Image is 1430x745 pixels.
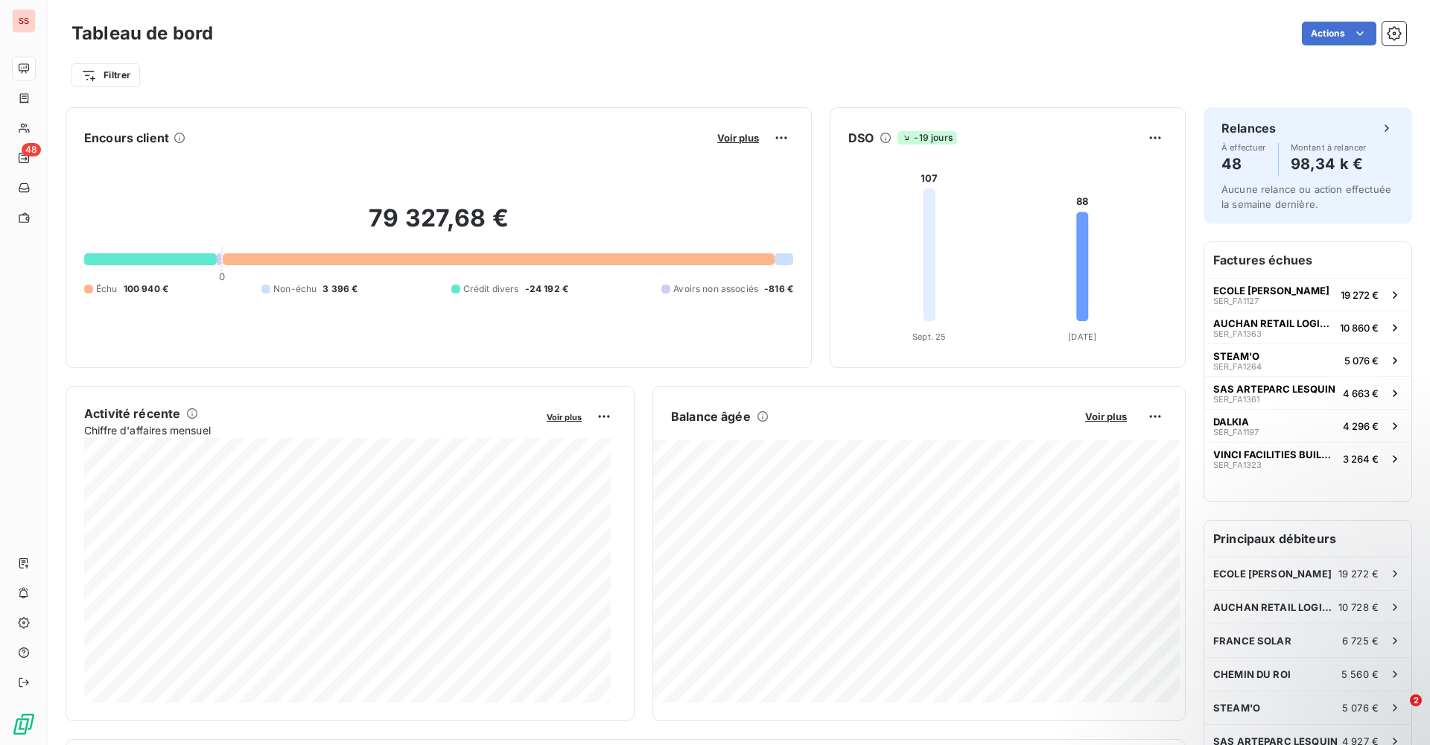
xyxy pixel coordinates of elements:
span: Crédit divers [463,282,519,296]
span: 4 296 € [1343,420,1379,432]
h2: 79 327,68 € [84,203,793,248]
span: 5 076 € [1342,702,1379,714]
span: 100 940 € [124,282,168,296]
h6: Balance âgée [671,408,751,425]
span: Voir plus [547,412,582,422]
span: 3 396 € [322,282,357,296]
button: DALKIASER_FA11974 296 € [1204,409,1411,442]
button: AUCHAN RETAIL LOGISTIQUESER_FA136310 860 € [1204,311,1411,343]
span: STEAM'O [1213,350,1259,362]
span: Non-échu [273,282,317,296]
h6: Factures échues [1204,242,1411,278]
span: STEAM'O [1213,702,1260,714]
span: DALKIA [1213,416,1249,428]
button: VINCI FACILITIES BUILDING SERVSER_FA13233 264 € [1204,442,1411,475]
span: SER_FA1363 [1213,329,1262,338]
button: ECOLE [PERSON_NAME]SER_FA112719 272 € [1204,278,1411,311]
img: Logo LeanPay [12,712,36,736]
span: SER_FA1323 [1213,460,1262,469]
tspan: Sept. 25 [912,332,946,342]
button: Voir plus [713,131,763,145]
h6: Activité récente [84,405,180,422]
span: 3 264 € [1343,453,1379,465]
span: VINCI FACILITIES BUILDING SERV [1213,448,1337,460]
button: Actions [1302,22,1376,45]
span: 19 272 € [1338,568,1379,580]
span: Avoirs non associés [673,282,758,296]
span: SER_FA1197 [1213,428,1259,437]
span: SER_FA1264 [1213,362,1262,371]
span: SER_FA1127 [1213,297,1259,305]
span: Montant à relancer [1291,143,1367,152]
span: 19 272 € [1341,289,1379,301]
span: 2 [1410,694,1422,706]
span: Chiffre d'affaires mensuel [84,422,536,438]
span: SAS ARTEPARC LESQUIN [1213,383,1335,395]
h4: 98,34 k € [1291,152,1367,176]
button: Voir plus [1081,410,1131,423]
span: 5 076 € [1344,355,1379,367]
button: Filtrer [71,63,140,87]
button: STEAM'OSER_FA12645 076 € [1204,343,1411,376]
span: 48 [22,143,41,156]
tspan: [DATE] [1068,332,1096,342]
span: Aucune relance ou action effectuée la semaine dernière. [1221,183,1391,210]
button: Voir plus [542,410,586,423]
div: SS [12,9,36,33]
h6: Encours client [84,129,169,147]
span: ECOLE [PERSON_NAME] [1213,568,1332,580]
h6: DSO [848,129,874,147]
span: SER_FA1361 [1213,395,1259,404]
button: SAS ARTEPARC LESQUINSER_FA13614 663 € [1204,376,1411,409]
span: -24 192 € [525,282,568,296]
h4: 48 [1221,152,1266,176]
span: Voir plus [1085,410,1127,422]
h6: Principaux débiteurs [1204,521,1411,557]
span: Voir plus [717,132,759,144]
span: 0 [219,270,225,282]
span: 4 663 € [1343,387,1379,399]
span: -816 € [764,282,793,296]
span: 10 860 € [1340,322,1379,334]
span: ECOLE [PERSON_NAME] [1213,285,1329,297]
span: À effectuer [1221,143,1266,152]
iframe: Intercom live chat [1379,694,1415,730]
span: -19 jours [897,131,956,145]
span: AUCHAN RETAIL LOGISTIQUE [1213,317,1334,329]
h6: Relances [1221,119,1276,137]
h3: Tableau de bord [71,20,213,47]
span: Échu [96,282,118,296]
